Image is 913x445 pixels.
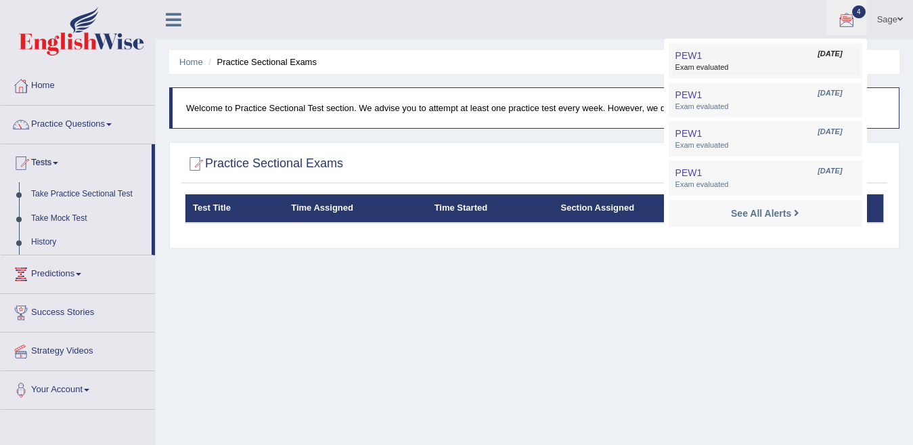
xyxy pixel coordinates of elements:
[818,49,842,60] span: [DATE]
[185,154,343,174] h2: Practice Sectional Exams
[852,5,866,18] span: 4
[1,371,155,405] a: Your Account
[731,208,791,219] strong: See All Alerts
[1,294,155,328] a: Success Stories
[185,194,284,223] th: Test Title
[179,57,203,67] a: Home
[25,230,152,255] a: History
[675,128,703,139] span: PEW1
[1,255,155,289] a: Predictions
[672,47,859,75] a: PEW1 [DATE] Exam evaluated
[675,50,703,61] span: PEW1
[284,194,426,223] th: Time Assigned
[675,89,703,100] span: PEW1
[427,194,554,223] th: Time Started
[672,164,859,192] a: PEW1 [DATE] Exam evaluated
[675,62,855,73] span: Exam evaluated
[1,67,155,101] a: Home
[675,167,703,178] span: PEW1
[1,333,155,366] a: Strategy Videos
[1,106,155,140] a: Practice Questions
[675,140,855,151] span: Exam evaluated
[818,88,842,99] span: [DATE]
[675,179,855,190] span: Exam evaluated
[728,206,803,221] a: See All Alerts
[672,125,859,153] a: PEW1 [DATE] Exam evaluated
[1,144,152,178] a: Tests
[25,182,152,207] a: Take Practice Sectional Test
[818,166,842,177] span: [DATE]
[205,56,317,68] li: Practice Sectional Exams
[25,207,152,231] a: Take Mock Test
[553,194,717,223] th: Section Assigned
[675,102,855,112] span: Exam evaluated
[186,102,885,114] p: Welcome to Practice Sectional Test section. We advise you to attempt at least one practice test e...
[818,127,842,137] span: [DATE]
[672,86,859,114] a: PEW1 [DATE] Exam evaluated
